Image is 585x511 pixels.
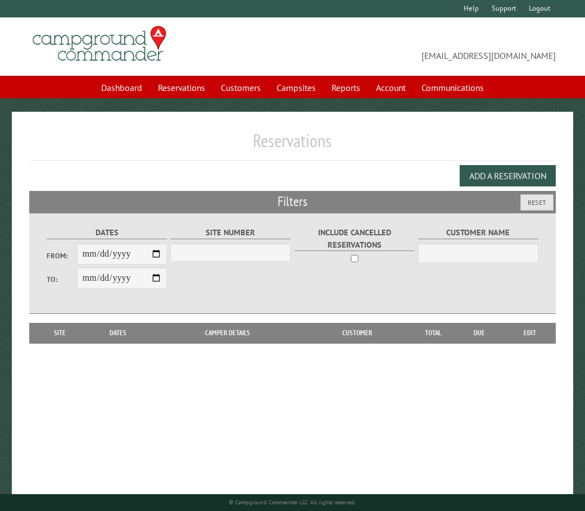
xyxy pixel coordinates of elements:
th: Total [410,323,455,343]
a: Dashboard [94,77,149,98]
label: Dates [47,226,167,239]
h2: Filters [29,191,556,212]
a: Campsites [270,77,323,98]
label: Site Number [170,226,291,239]
button: Add a Reservation [460,165,556,186]
th: Camper Details [151,323,305,343]
h1: Reservations [29,130,556,161]
small: © Campground Commander LLC. All rights reserved. [229,499,356,506]
th: Dates [85,323,151,343]
label: Customer Name [418,226,538,239]
th: Edit [504,323,556,343]
a: Communications [415,77,491,98]
a: Customers [214,77,267,98]
label: To: [47,274,76,285]
span: [EMAIL_ADDRESS][DOMAIN_NAME] [293,31,556,62]
label: Include Cancelled Reservations [294,226,415,251]
a: Reports [325,77,367,98]
a: Reservations [151,77,212,98]
label: From: [47,250,76,261]
a: Account [369,77,412,98]
th: Site [35,323,85,343]
button: Reset [520,194,554,211]
img: Campground Commander [29,22,170,66]
th: Due [455,323,504,343]
th: Customer [305,323,411,343]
